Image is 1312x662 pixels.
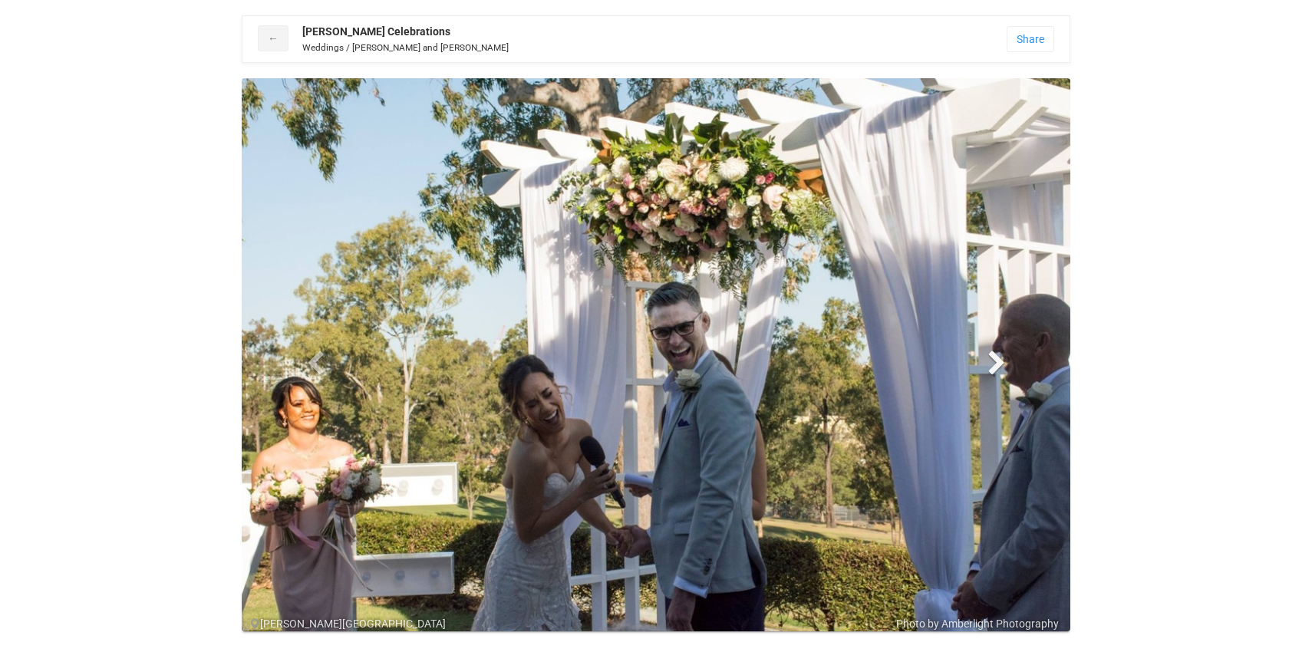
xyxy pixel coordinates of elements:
[302,42,509,53] small: Weddings / [PERSON_NAME] and [PERSON_NAME]
[249,616,1078,631] div: [PERSON_NAME][GEOGRAPHIC_DATA]
[302,25,450,38] strong: [PERSON_NAME] Celebrations
[242,78,1070,631] img: 43138846_1975495319163199_6838056279940792320_o.jpg
[1007,26,1054,52] a: Share
[258,25,288,51] a: ←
